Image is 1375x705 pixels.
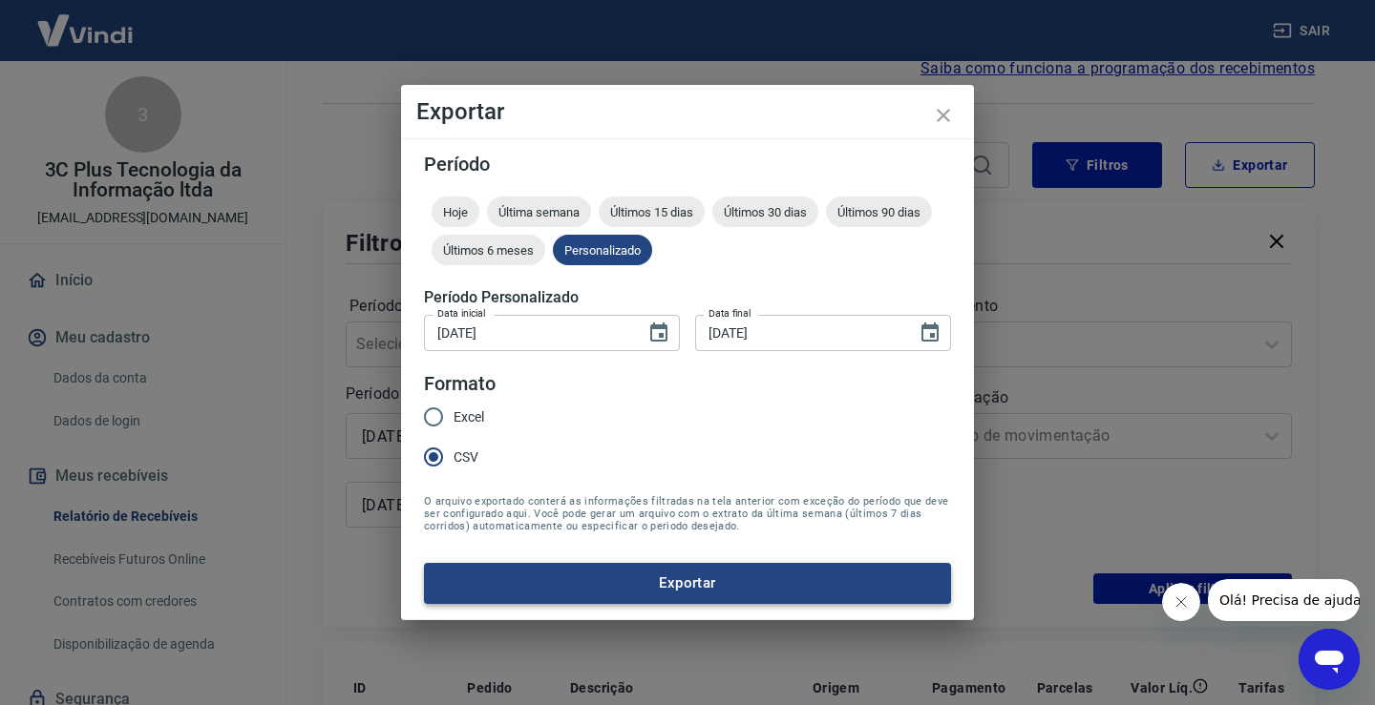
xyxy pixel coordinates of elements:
[487,197,591,227] div: Última semana
[454,447,478,467] span: CSV
[432,197,479,227] div: Hoje
[437,306,486,321] label: Data inicial
[1162,583,1200,621] iframe: Fechar mensagem
[432,205,479,219] span: Hoje
[416,100,959,123] h4: Exportar
[911,314,949,352] button: Choose date, selected date is 26 de ago de 2025
[553,243,652,258] span: Personalizado
[712,197,818,227] div: Últimos 30 dias
[599,205,705,219] span: Últimos 15 dias
[709,306,751,321] label: Data final
[920,93,966,138] button: close
[1208,579,1360,621] iframe: Mensagem da empresa
[432,243,545,258] span: Últimos 6 meses
[432,235,545,265] div: Últimos 6 meses
[640,314,678,352] button: Choose date, selected date is 26 de ago de 2025
[424,495,951,532] span: O arquivo exportado conterá as informações filtradas na tela anterior com exceção do período que ...
[1299,629,1360,690] iframe: Botão para abrir a janela de mensagens
[424,155,951,174] h5: Período
[695,315,903,350] input: DD/MM/YYYY
[424,288,951,307] h5: Período Personalizado
[11,13,160,29] span: Olá! Precisa de ajuda?
[424,315,632,350] input: DD/MM/YYYY
[826,197,932,227] div: Últimos 90 dias
[454,407,484,427] span: Excel
[487,205,591,219] span: Última semana
[826,205,932,219] span: Últimos 90 dias
[424,370,496,398] legend: Formato
[599,197,705,227] div: Últimos 15 dias
[712,205,818,219] span: Últimos 30 dias
[424,563,951,603] button: Exportar
[553,235,652,265] div: Personalizado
